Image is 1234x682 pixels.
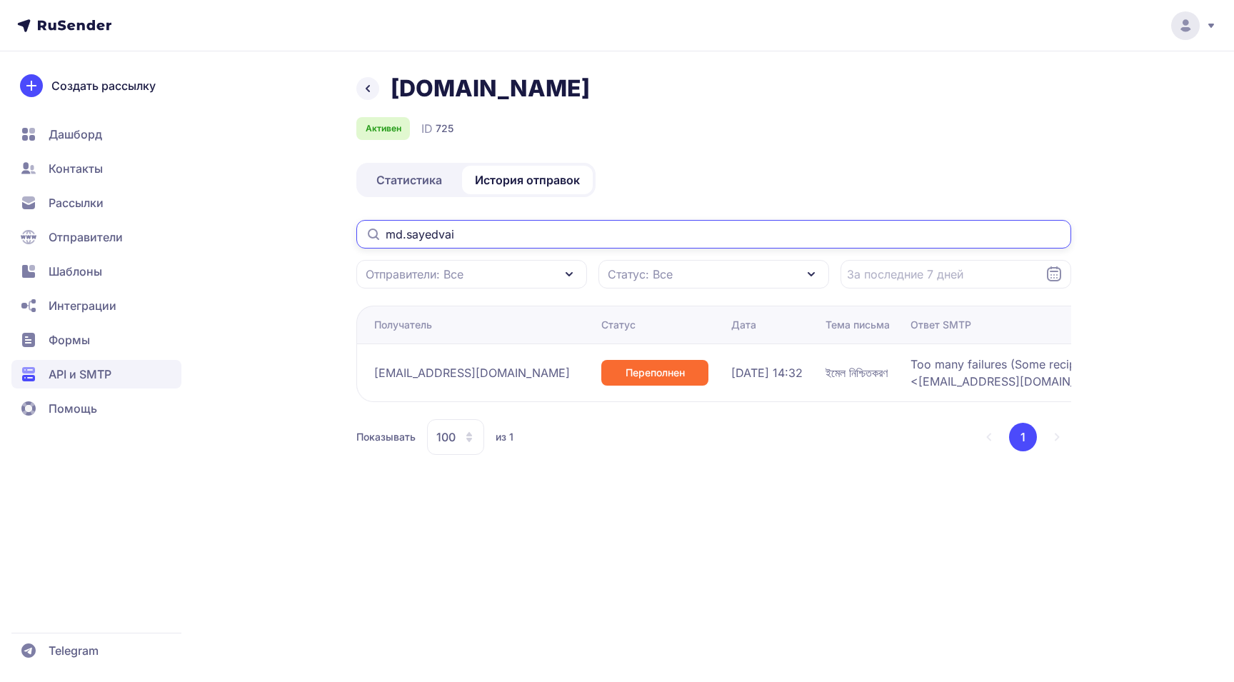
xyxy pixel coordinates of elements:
input: Datepicker input [841,260,1071,289]
span: Статистика [376,171,442,189]
span: Дашборд [49,126,102,143]
a: История отправок [462,166,593,194]
span: Помощь [49,400,97,417]
span: История отправок [475,171,580,189]
span: Формы [49,331,90,348]
div: Ответ SMTP [911,318,971,332]
span: 725 [436,121,453,136]
div: Получатель [374,318,432,332]
span: Переполнен [626,366,685,380]
span: Отправители: Все [366,266,463,283]
span: 100 [436,428,456,446]
span: API и SMTP [49,366,111,383]
span: Рассылки [49,194,104,211]
div: Тема письма [826,318,890,332]
span: Интеграции [49,297,116,314]
h1: [DOMAIN_NAME] [391,74,590,103]
span: Шаблоны [49,263,102,280]
div: Дата [731,318,756,332]
span: Показывать [356,430,416,444]
a: Telegram [11,636,181,665]
span: Статус: Все [608,266,673,283]
button: 1 [1009,423,1037,451]
div: ID [421,120,453,137]
span: из 1 [496,430,513,444]
span: ইমেল নিশ্চিতকরণ [826,364,888,381]
a: Статистика [359,166,459,194]
span: [EMAIL_ADDRESS][DOMAIN_NAME] [374,364,570,381]
span: Активен [366,123,401,134]
span: Создать рассылку [51,77,156,94]
input: Поиск [356,220,1071,249]
span: Контакты [49,160,103,177]
span: Telegram [49,642,99,659]
span: Отправители [49,229,123,246]
div: Статус [601,318,636,332]
span: [DATE] 14:32 [731,364,803,381]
